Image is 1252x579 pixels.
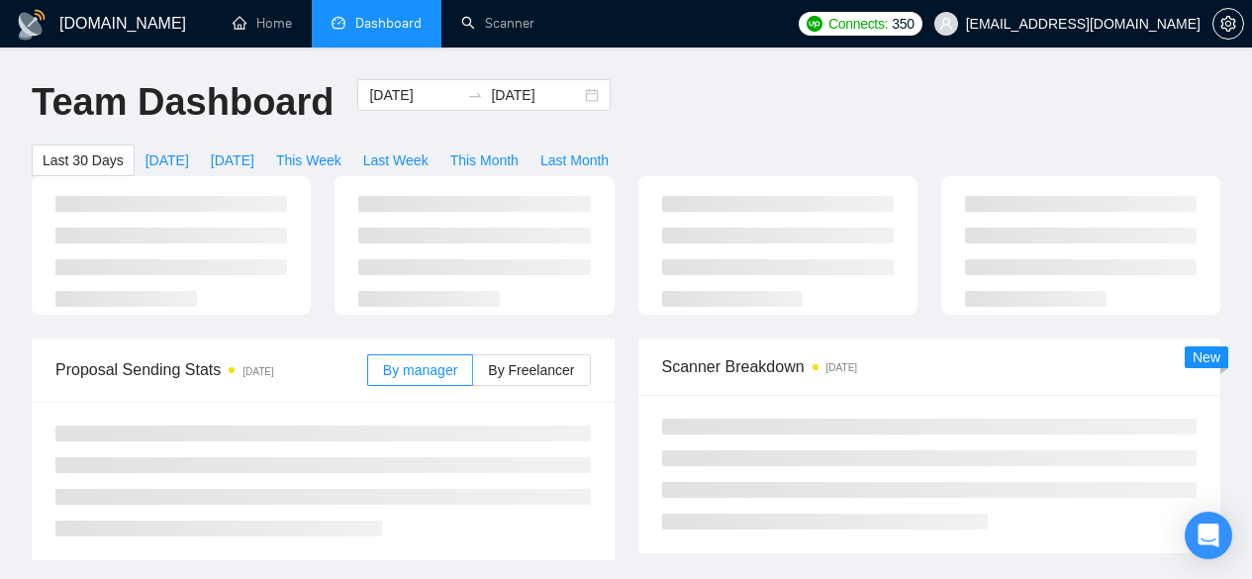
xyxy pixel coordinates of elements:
a: searchScanner [461,15,534,32]
span: [DATE] [211,149,254,171]
span: Last Month [540,149,609,171]
button: This Month [439,145,530,176]
button: Last Week [352,145,439,176]
button: [DATE] [200,145,265,176]
span: 350 [892,13,914,35]
div: Open Intercom Messenger [1185,512,1232,559]
span: By Freelancer [488,362,574,378]
span: Proposal Sending Stats [55,357,367,382]
span: Dashboard [355,15,422,32]
span: [DATE] [145,149,189,171]
a: homeHome [233,15,292,32]
time: [DATE] [242,366,273,377]
button: setting [1212,8,1244,40]
span: Scanner Breakdown [662,354,1198,379]
img: upwork-logo.png [807,16,822,32]
button: [DATE] [135,145,200,176]
span: Last 30 Days [43,149,124,171]
span: swap-right [467,87,483,103]
input: Start date [369,84,459,106]
span: This Month [450,149,519,171]
span: Connects: [828,13,888,35]
h1: Team Dashboard [32,79,334,126]
span: to [467,87,483,103]
button: Last Month [530,145,620,176]
img: logo [16,9,48,41]
span: Last Week [363,149,429,171]
span: By manager [383,362,457,378]
span: dashboard [332,16,345,30]
span: user [939,17,953,31]
span: New [1193,349,1220,365]
span: This Week [276,149,341,171]
button: Last 30 Days [32,145,135,176]
button: This Week [265,145,352,176]
input: End date [491,84,581,106]
a: setting [1212,16,1244,32]
time: [DATE] [826,362,857,373]
span: setting [1213,16,1243,32]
